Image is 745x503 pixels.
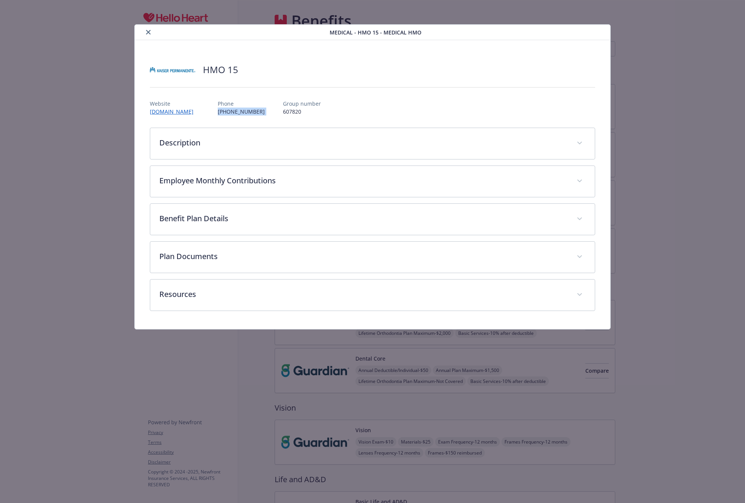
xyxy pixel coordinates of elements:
div: details for plan Medical - HMO 15 - Medical HMO [74,24,670,330]
p: 607820 [283,108,321,116]
p: Benefit Plan Details [159,213,568,224]
p: Employee Monthly Contributions [159,175,568,186]
p: Website [150,100,200,108]
div: Employee Monthly Contributions [150,166,595,197]
p: Description [159,137,568,148]
p: Resources [159,289,568,300]
div: Resources [150,280,595,311]
span: Medical - HMO 15 - Medical HMO [330,28,421,36]
p: Plan Documents [159,251,568,262]
div: Benefit Plan Details [150,204,595,235]
button: close [144,28,153,37]
p: Group number [283,100,321,108]
div: Description [150,128,595,159]
div: Plan Documents [150,242,595,273]
p: Phone [218,100,265,108]
h2: HMO 15 [203,63,238,76]
a: [DOMAIN_NAME] [150,108,200,115]
img: Kaiser Permanente Insurance Company [150,58,195,81]
p: [PHONE_NUMBER] [218,108,265,116]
